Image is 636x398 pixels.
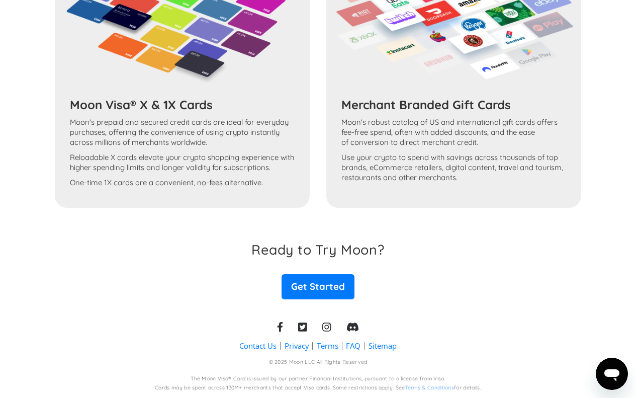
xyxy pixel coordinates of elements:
a: Get Started [282,274,354,299]
iframe: Button to launch messaging window [596,358,628,390]
a: Sitemap [369,341,397,351]
h3: Ready to Try Moon? [251,242,384,258]
p: Moon's robust catalog of US and international gift cards offers fee-free spend, often with added ... [341,117,566,147]
a: Privacy [285,341,309,351]
a: Contact Us [239,341,277,351]
a: Terms [317,341,338,351]
a: Terms & Conditions [405,384,454,391]
div: The Moon Visa® Card is issued by our partner Financial Institutions, pursuant to a license from V... [191,375,445,383]
div: Cards may be spent across 130M+ merchants that accept Visa cards. Some restrictions apply. See fo... [155,384,481,392]
a: FAQ [346,341,360,351]
div: © 2025 Moon LLC All Rights Reserved [269,359,368,366]
h3: Merchant Branded Gift Cards [341,97,566,112]
p: Use your crypto to spend with savings across thousands of top brands, eCommerce retailers, digita... [341,152,566,183]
